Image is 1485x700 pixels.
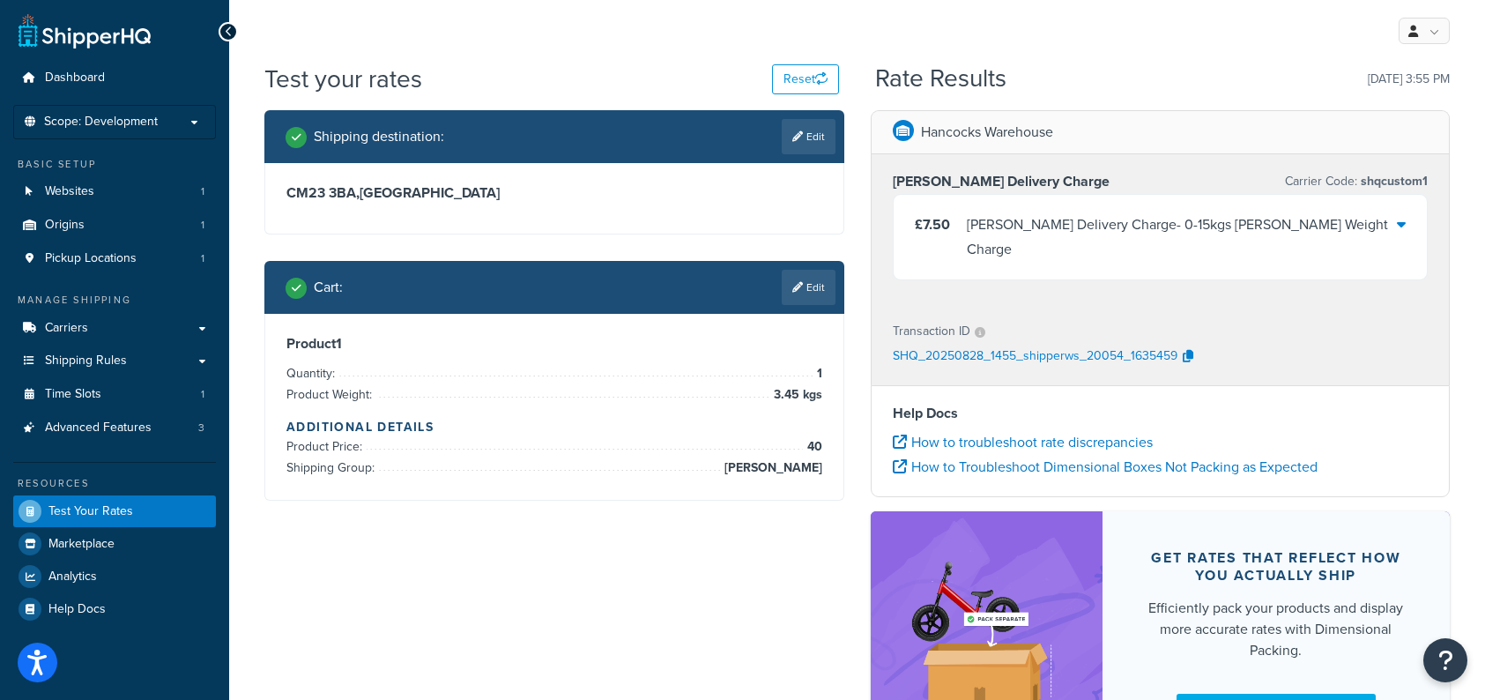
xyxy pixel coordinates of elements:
[893,173,1110,190] h3: [PERSON_NAME] Delivery Charge
[13,378,216,411] li: Time Slots
[893,344,1177,370] p: SHQ_20250828_1455_shipperws_20054_1635459
[13,476,216,491] div: Resources
[13,495,216,527] a: Test Your Rates
[13,345,216,377] a: Shipping Rules
[201,184,204,199] span: 1
[198,421,204,436] span: 3
[45,387,101,402] span: Time Slots
[48,537,115,552] span: Marketplace
[1145,598,1408,661] div: Efficiently pack your products and display more accurate rates with Dimensional Packing.
[286,385,376,404] span: Product Weight:
[893,403,1429,424] h4: Help Docs
[201,218,204,233] span: 1
[45,354,127,369] span: Shipping Rules
[45,71,105,86] span: Dashboard
[264,62,422,96] h1: Test your rates
[48,570,97,585] span: Analytics
[13,62,216,94] a: Dashboard
[48,504,133,519] span: Test Your Rates
[875,65,1006,93] h2: Rate Results
[13,293,216,308] div: Manage Shipping
[782,119,835,154] a: Edit
[13,209,216,242] a: Origins1
[769,384,822,406] span: 3.45 kgs
[286,437,367,456] span: Product Price:
[13,412,216,444] a: Advanced Features3
[13,157,216,172] div: Basic Setup
[44,115,158,130] span: Scope: Development
[13,209,216,242] li: Origins
[45,251,137,266] span: Pickup Locations
[45,218,85,233] span: Origins
[893,432,1153,452] a: How to troubleshoot rate discrepancies
[13,561,216,592] a: Analytics
[915,214,950,235] span: £7.50
[314,279,343,295] h2: Cart :
[45,321,88,336] span: Carriers
[45,421,152,436] span: Advanced Features
[201,387,204,402] span: 1
[772,64,839,94] button: Reset
[921,120,1053,145] p: Hancocks Warehouse
[13,175,216,208] li: Websites
[13,312,216,345] a: Carriers
[314,129,444,145] h2: Shipping destination :
[1368,67,1450,92] p: [DATE] 3:55 PM
[1357,172,1428,190] span: shqcustom1
[13,412,216,444] li: Advanced Features
[803,436,822,458] span: 40
[967,212,1398,262] div: [PERSON_NAME] Delivery Charge - 0-15kgs [PERSON_NAME] Weight Charge
[13,242,216,275] li: Pickup Locations
[1145,549,1408,585] div: Get rates that reflect how you actually ship
[13,242,216,275] a: Pickup Locations1
[286,458,379,477] span: Shipping Group:
[286,184,822,202] h3: CM23 3BA , [GEOGRAPHIC_DATA]
[720,458,822,479] span: [PERSON_NAME]
[48,602,106,617] span: Help Docs
[893,457,1318,477] a: How to Troubleshoot Dimensional Boxes Not Packing as Expected
[13,528,216,560] a: Marketplace
[13,378,216,411] a: Time Slots1
[782,270,835,305] a: Edit
[1423,638,1467,682] button: Open Resource Center
[1285,169,1428,194] p: Carrier Code:
[286,418,822,436] h4: Additional Details
[286,335,822,353] h3: Product 1
[13,175,216,208] a: Websites1
[286,364,339,383] span: Quantity:
[893,319,970,344] p: Transaction ID
[201,251,204,266] span: 1
[13,593,216,625] a: Help Docs
[45,184,94,199] span: Websites
[813,363,822,384] span: 1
